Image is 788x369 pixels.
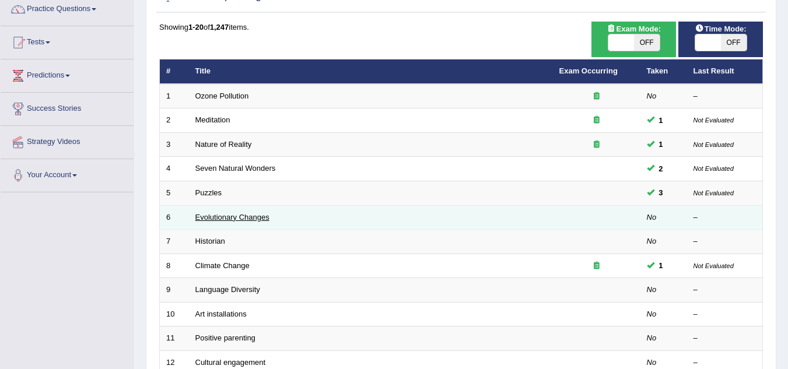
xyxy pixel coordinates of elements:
[210,23,229,31] b: 1,247
[160,254,189,278] td: 8
[647,358,657,367] em: No
[160,59,189,84] th: #
[1,126,134,155] a: Strategy Videos
[195,333,255,342] a: Positive parenting
[195,358,266,367] a: Cultural engagement
[654,138,668,150] span: You can still take this question
[654,163,668,175] span: You can still take this question
[160,157,189,181] td: 4
[160,132,189,157] td: 3
[195,310,247,318] a: Art installations
[694,236,757,247] div: –
[654,114,668,126] span: You can still take this question
[1,93,134,122] a: Success Stories
[694,91,757,102] div: –
[195,188,222,197] a: Puzzles
[694,333,757,344] div: –
[691,23,751,35] span: Time Mode:
[654,259,668,272] span: You can still take this question
[160,84,189,108] td: 1
[694,357,757,368] div: –
[647,333,657,342] em: No
[721,34,747,51] span: OFF
[640,59,687,84] th: Taken
[188,23,204,31] b: 1-20
[647,310,657,318] em: No
[195,92,249,100] a: Ozone Pollution
[559,66,618,75] a: Exam Occurring
[694,262,734,269] small: Not Evaluated
[559,261,634,272] div: Exam occurring question
[687,59,763,84] th: Last Result
[1,159,134,188] a: Your Account
[694,141,734,148] small: Not Evaluated
[195,164,276,173] a: Seven Natural Wonders
[195,115,230,124] a: Meditation
[559,115,634,126] div: Exam occurring question
[647,237,657,245] em: No
[160,302,189,326] td: 10
[160,230,189,254] td: 7
[647,213,657,222] em: No
[160,181,189,206] td: 5
[1,26,134,55] a: Tests
[195,140,252,149] a: Nature of Reality
[694,117,734,124] small: Not Evaluated
[591,22,676,57] div: Show exams occurring in exams
[189,59,553,84] th: Title
[647,285,657,294] em: No
[195,261,250,270] a: Climate Change
[1,59,134,89] a: Predictions
[160,108,189,133] td: 2
[559,91,634,102] div: Exam occurring question
[160,326,189,351] td: 11
[694,212,757,223] div: –
[195,213,269,222] a: Evolutionary Changes
[647,92,657,100] em: No
[195,285,260,294] a: Language Diversity
[694,165,734,172] small: Not Evaluated
[694,309,757,320] div: –
[694,284,757,296] div: –
[159,22,763,33] div: Showing of items.
[654,187,668,199] span: You can still take this question
[634,34,660,51] span: OFF
[195,237,225,245] a: Historian
[160,278,189,303] td: 9
[602,23,665,35] span: Exam Mode:
[694,189,734,196] small: Not Evaluated
[559,139,634,150] div: Exam occurring question
[160,205,189,230] td: 6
